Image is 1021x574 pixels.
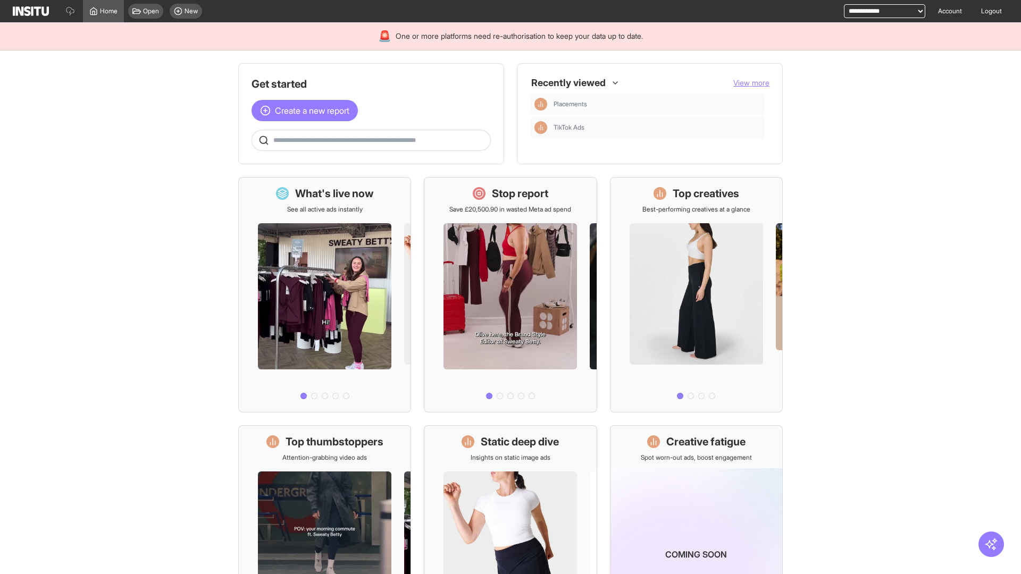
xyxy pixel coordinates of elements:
[481,434,559,449] h1: Static deep dive
[396,31,643,41] span: One or more platforms need re-authorisation to keep your data up to date.
[378,29,391,44] div: 🚨
[534,98,547,111] div: Insights
[492,186,548,201] h1: Stop report
[733,78,769,87] span: View more
[282,453,367,462] p: Attention-grabbing video ads
[554,123,761,132] span: TikTok Ads
[534,121,547,134] div: Insights
[642,205,750,214] p: Best-performing creatives at a glance
[252,100,358,121] button: Create a new report
[673,186,739,201] h1: Top creatives
[143,7,159,15] span: Open
[449,205,571,214] p: Save £20,500.90 in wasted Meta ad spend
[295,186,374,201] h1: What's live now
[554,100,761,108] span: Placements
[185,7,198,15] span: New
[424,177,597,412] a: Stop reportSave £20,500.90 in wasted Meta ad spend
[238,177,411,412] a: What's live nowSee all active ads instantly
[554,100,587,108] span: Placements
[100,7,118,15] span: Home
[286,434,383,449] h1: Top thumbstoppers
[13,6,49,16] img: Logo
[252,77,491,91] h1: Get started
[287,205,363,214] p: See all active ads instantly
[275,104,349,117] span: Create a new report
[471,453,550,462] p: Insights on static image ads
[610,177,783,412] a: Top creativesBest-performing creatives at a glance
[554,123,584,132] span: TikTok Ads
[733,78,769,88] button: View more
